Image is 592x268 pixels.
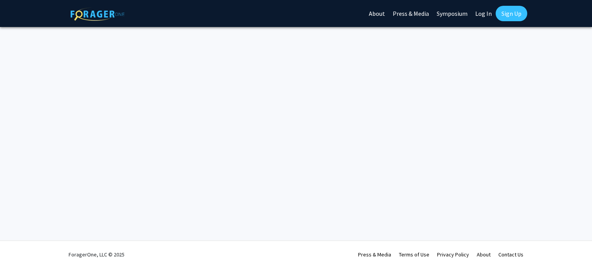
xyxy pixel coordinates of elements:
[399,251,429,258] a: Terms of Use
[477,251,491,258] a: About
[496,6,527,21] a: Sign Up
[69,241,124,268] div: ForagerOne, LLC © 2025
[358,251,391,258] a: Press & Media
[437,251,469,258] a: Privacy Policy
[71,7,124,21] img: ForagerOne Logo
[498,251,523,258] a: Contact Us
